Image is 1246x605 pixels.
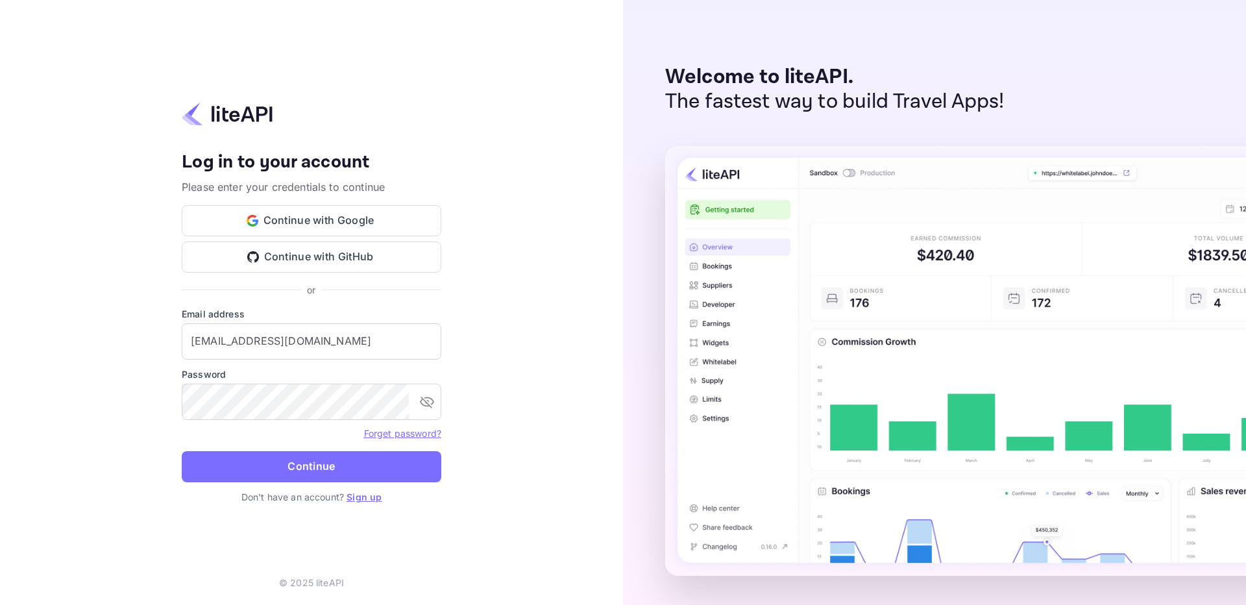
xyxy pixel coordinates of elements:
[182,490,441,504] p: Don't have an account?
[182,101,273,127] img: liteapi
[182,451,441,482] button: Continue
[414,389,440,415] button: toggle password visibility
[347,491,382,502] a: Sign up
[182,179,441,195] p: Please enter your credentials to continue
[364,428,441,439] a: Forget password?
[665,65,1005,90] p: Welcome to liteAPI.
[182,307,441,321] label: Email address
[279,576,344,589] p: © 2025 liteAPI
[182,323,441,360] input: Enter your email address
[665,90,1005,114] p: The fastest way to build Travel Apps!
[182,367,441,381] label: Password
[182,205,441,236] button: Continue with Google
[364,426,441,439] a: Forget password?
[182,241,441,273] button: Continue with GitHub
[182,151,441,174] h4: Log in to your account
[307,283,315,297] p: or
